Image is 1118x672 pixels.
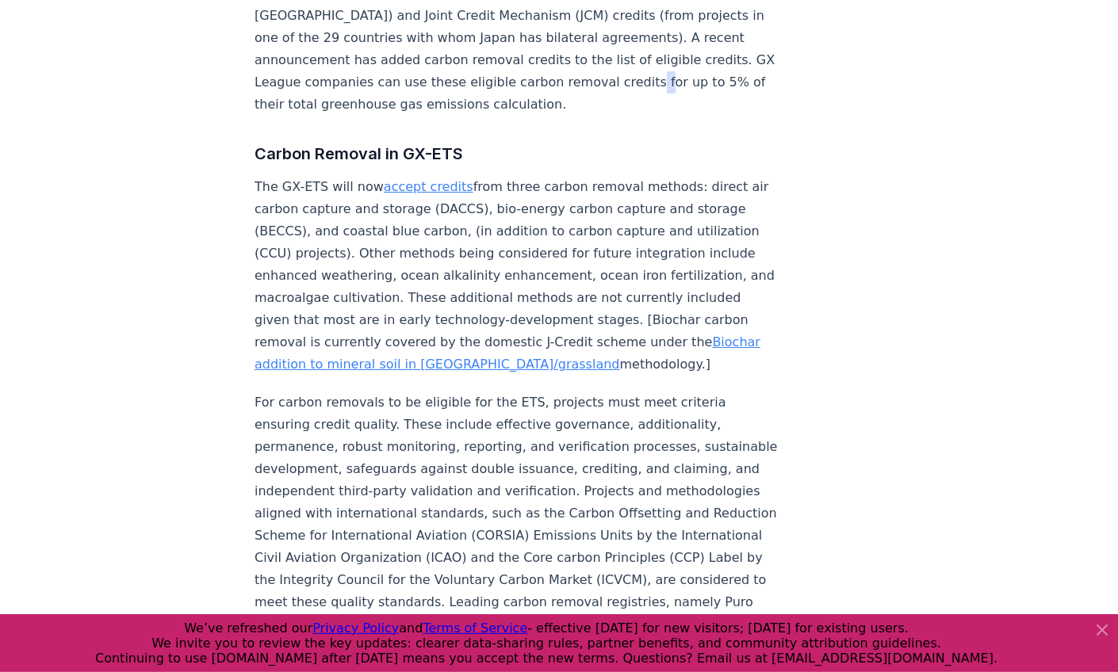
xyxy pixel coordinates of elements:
p: For carbon removals to be eligible for the ETS, projects must meet criteria ensuring credit quali... [255,391,779,658]
a: Biochar addition to mineral soil in [GEOGRAPHIC_DATA]/grassland [255,334,760,372]
h3: Carbon Removal in GX-ETS [255,141,779,166]
p: The GX-ETS will now from three carbon removal methods: direct air carbon capture and storage (DAC... [255,176,779,376]
a: accept credits [384,179,473,194]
